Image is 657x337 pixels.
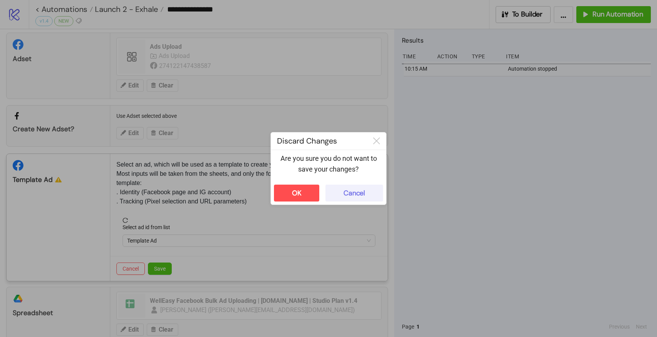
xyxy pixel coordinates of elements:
button: Cancel [325,185,383,202]
p: Are you sure you do not want to save your changes? [277,153,380,175]
div: Cancel [343,189,365,198]
div: OK [292,189,302,198]
button: OK [274,185,319,202]
div: Discard Changes [271,132,367,150]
